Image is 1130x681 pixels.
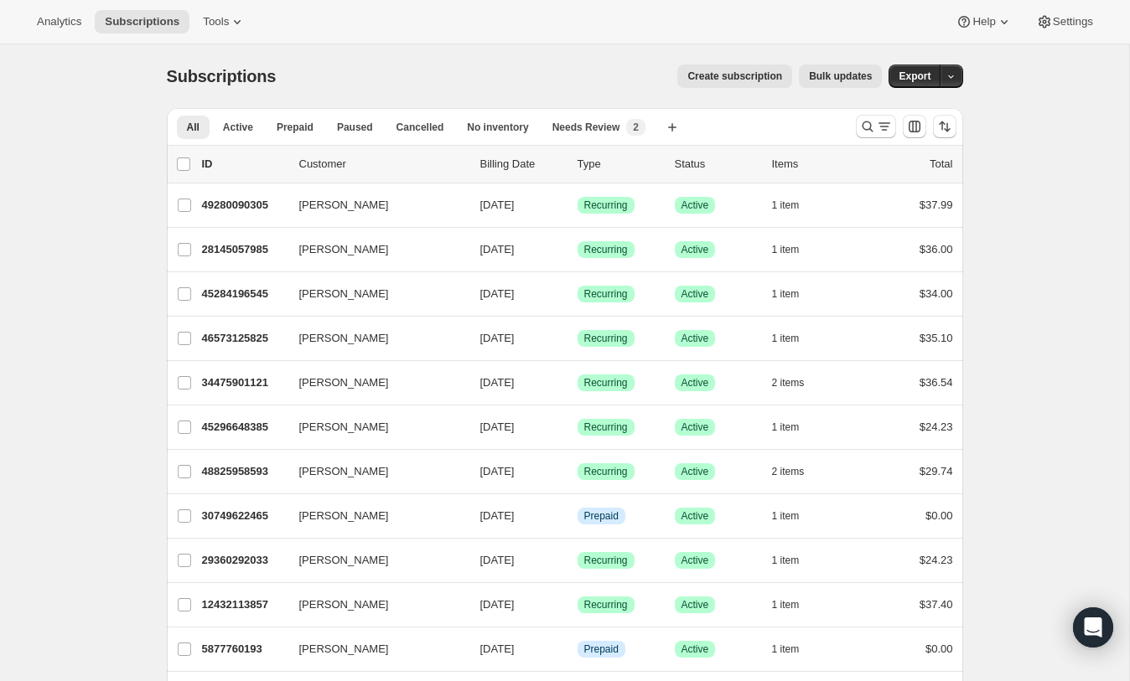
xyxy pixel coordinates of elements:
span: Prepaid [277,121,314,134]
div: 5877760193[PERSON_NAME][DATE]InfoPrepaidSuccessActive1 item$0.00 [202,637,953,661]
span: Recurring [584,420,628,434]
div: 34475901121[PERSON_NAME][DATE]SuccessRecurringSuccessActive2 items$36.54 [202,371,953,395]
span: $0.00 [925,642,953,655]
span: Needs Review [552,121,620,134]
span: 1 item [772,509,800,523]
span: [PERSON_NAME] [299,596,389,613]
span: Active [682,243,709,256]
span: 1 item [772,332,800,345]
p: ID [202,156,286,173]
button: Create new view [659,116,686,139]
span: Export [899,70,930,83]
span: [DATE] [480,465,515,477]
div: Open Intercom Messenger [1073,607,1113,647]
span: Recurring [584,376,628,390]
span: Active [682,465,709,478]
span: [PERSON_NAME] [299,286,389,302]
span: 1 item [772,243,800,256]
span: 1 item [772,287,800,301]
span: $34.00 [920,287,953,300]
span: [DATE] [480,509,515,522]
span: [PERSON_NAME] [299,552,389,569]
button: [PERSON_NAME] [289,325,457,352]
span: [DATE] [480,376,515,389]
button: 2 items [772,460,823,483]
div: 48825958593[PERSON_NAME][DATE]SuccessRecurringSuccessActive2 items$29.74 [202,460,953,483]
span: Paused [337,121,373,134]
div: 46573125825[PERSON_NAME][DATE]SuccessRecurringSuccessActive1 item$35.10 [202,327,953,350]
button: Create subscription [677,64,792,88]
span: Recurring [584,287,628,301]
span: Subscriptions [105,15,179,28]
button: 1 item [772,415,818,439]
span: Prepaid [584,509,619,523]
button: 1 item [772,593,818,617]
button: Help [946,10,1022,34]
p: Billing Date [480,156,564,173]
span: 2 [633,121,639,134]
span: [DATE] [480,554,515,566]
div: 45284196545[PERSON_NAME][DATE]SuccessRecurringSuccessActive1 item$34.00 [202,282,953,306]
button: Analytics [27,10,91,34]
span: [DATE] [480,420,515,433]
div: 12432113857[PERSON_NAME][DATE]SuccessRecurringSuccessActive1 item$37.40 [202,593,953,617]
div: 49280090305[PERSON_NAME][DATE]SuccessRecurringSuccessActive1 item$37.99 [202,193,953,217]
span: $35.10 [920,332,953,344]
button: [PERSON_NAME] [289,281,457,307]
span: Recurring [584,554,628,567]
button: [PERSON_NAME] [289,636,457,663]
span: [PERSON_NAME] [299,419,389,436]
span: Help [972,15,995,28]
span: $37.40 [920,598,953,611]
span: Recurring [584,199,628,212]
span: [DATE] [480,598,515,611]
button: 1 item [772,504,818,528]
span: Active [223,121,253,134]
span: [DATE] [480,287,515,300]
button: Export [889,64,941,88]
p: 28145057985 [202,241,286,258]
span: Cancelled [397,121,444,134]
span: Recurring [584,332,628,345]
p: Total [930,156,952,173]
div: Items [772,156,856,173]
span: Tools [203,15,229,28]
span: [PERSON_NAME] [299,241,389,258]
span: $37.99 [920,199,953,211]
span: [PERSON_NAME] [299,508,389,524]
span: 1 item [772,420,800,434]
span: [DATE] [480,199,515,211]
span: [DATE] [480,332,515,344]
p: 12432113857 [202,596,286,613]
div: 30749622465[PERSON_NAME][DATE]InfoPrepaidSuccessActive1 item$0.00 [202,504,953,528]
span: Recurring [584,598,628,611]
span: Active [682,287,709,301]
button: [PERSON_NAME] [289,414,457,441]
span: 2 items [772,465,805,478]
span: $24.23 [920,554,953,566]
span: [PERSON_NAME] [299,374,389,391]
button: [PERSON_NAME] [289,369,457,396]
p: 34475901121 [202,374,286,391]
span: Create subscription [687,70,782,83]
span: Subscriptions [167,67,277,85]
span: Active [682,509,709,523]
span: Recurring [584,465,628,478]
span: Active [682,554,709,567]
button: Search and filter results [856,115,896,138]
span: Active [682,376,709,390]
span: 1 item [772,598,800,611]
span: Settings [1053,15,1093,28]
span: 2 items [772,376,805,390]
span: [PERSON_NAME] [299,463,389,480]
span: Active [682,642,709,656]
span: Analytics [37,15,81,28]
span: Active [682,598,709,611]
button: 1 item [772,327,818,350]
div: Type [578,156,661,173]
button: 1 item [772,193,818,217]
span: $36.54 [920,376,953,389]
button: 1 item [772,282,818,306]
button: Subscriptions [95,10,189,34]
button: 1 item [772,549,818,572]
